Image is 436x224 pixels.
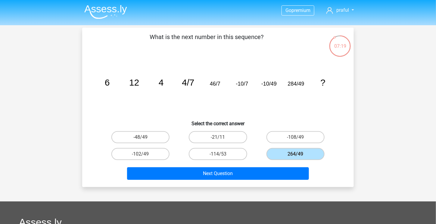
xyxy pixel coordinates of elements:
button: Next Question [127,167,309,180]
a: praful [324,7,357,14]
label: -102/49 [111,148,170,160]
label: -21/11 [189,131,247,143]
span: praful [337,7,349,13]
div: 07:19 [329,35,351,50]
label: -108/49 [266,131,325,143]
tspan: 284/49 [288,81,304,87]
tspan: 6 [105,77,110,87]
p: What is the next number in this sequence? [92,32,322,50]
label: -48/49 [111,131,170,143]
span: Go [285,8,291,13]
tspan: 4/7 [182,77,195,87]
label: 264/49 [266,148,325,160]
tspan: -10/7 [236,81,248,87]
tspan: 4 [159,77,164,87]
tspan: ? [320,77,325,87]
span: premium [291,8,310,13]
tspan: 12 [129,77,139,87]
img: Assessly [84,5,127,19]
h6: Select the correct answer [92,116,344,126]
label: -114/53 [189,148,247,160]
a: Gopremium [282,6,314,14]
tspan: -10/49 [261,81,277,87]
tspan: 46/7 [210,81,220,87]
